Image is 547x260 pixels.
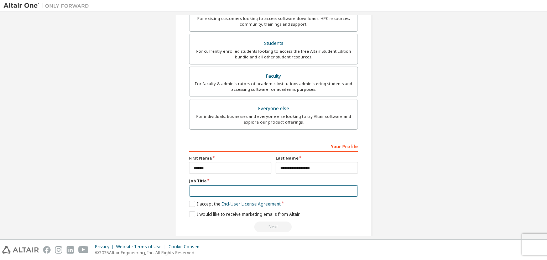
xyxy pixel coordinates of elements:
div: Students [194,38,353,48]
label: First Name [189,155,271,161]
div: Read and acccept EULA to continue [189,222,358,232]
div: For individuals, businesses and everyone else looking to try Altair software and explore our prod... [194,114,353,125]
label: I accept the [189,201,281,207]
div: Website Terms of Use [116,244,168,250]
img: linkedin.svg [67,246,74,254]
label: Job Title [189,178,358,184]
img: youtube.svg [78,246,89,254]
img: facebook.svg [43,246,51,254]
img: Altair One [4,2,93,9]
div: Privacy [95,244,116,250]
div: Everyone else [194,104,353,114]
div: Faculty [194,71,353,81]
div: Cookie Consent [168,244,205,250]
div: Your Profile [189,140,358,152]
a: End-User License Agreement [222,201,281,207]
label: Last Name [276,155,358,161]
img: instagram.svg [55,246,62,254]
div: For existing customers looking to access software downloads, HPC resources, community, trainings ... [194,16,353,27]
div: For faculty & administrators of academic institutions administering students and accessing softwa... [194,81,353,92]
p: © 2025 Altair Engineering, Inc. All Rights Reserved. [95,250,205,256]
img: altair_logo.svg [2,246,39,254]
div: For currently enrolled students looking to access the free Altair Student Edition bundle and all ... [194,48,353,60]
label: I would like to receive marketing emails from Altair [189,211,300,217]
